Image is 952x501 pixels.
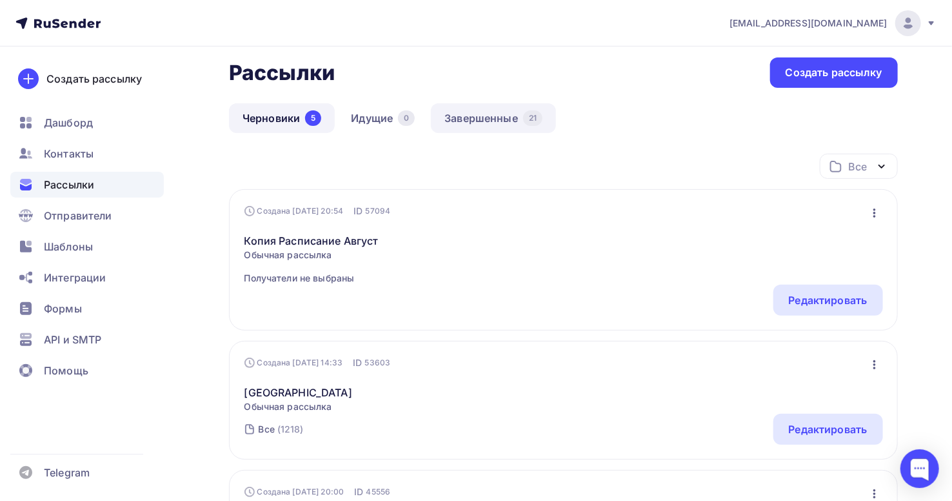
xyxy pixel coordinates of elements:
[46,71,142,87] div: Создать рассылку
[789,292,868,308] div: Редактировать
[244,487,344,497] div: Создана [DATE] 20:00
[44,301,82,316] span: Формы
[820,154,898,179] button: Все
[398,110,415,126] div: 0
[44,146,94,161] span: Контакты
[789,422,868,437] div: Редактировать
[365,356,391,369] span: 53603
[229,60,335,86] h2: Рассылки
[786,65,882,80] div: Создать рассылку
[259,423,275,436] div: Все
[244,385,352,400] a: [GEOGRAPHIC_DATA]
[10,203,164,229] a: Отправители
[44,465,90,480] span: Telegram
[849,159,867,174] div: Все
[729,17,888,30] span: [EMAIL_ADDRESS][DOMAIN_NAME]
[10,296,164,322] a: Формы
[366,486,391,498] span: 45556
[366,205,391,218] span: 57094
[244,272,379,285] span: Получатели не выбраны
[10,172,164,198] a: Рассылки
[244,249,379,261] span: Обычная рассылка
[337,103,428,133] a: Идущие0
[431,103,556,133] a: Завершенные21
[44,332,101,347] span: API и SMTP
[10,110,164,136] a: Дашборд
[44,208,112,223] span: Отправители
[44,177,94,192] span: Рассылки
[244,400,352,413] span: Обычная рассылка
[44,363,88,378] span: Помощь
[353,356,362,369] span: ID
[44,270,106,285] span: Интеграции
[353,205,362,218] span: ID
[44,115,93,130] span: Дашборд
[244,233,379,249] a: Копия Расписание Август
[305,110,321,126] div: 5
[257,419,305,440] a: Все (1218)
[523,110,542,126] div: 21
[10,141,164,167] a: Контакты
[44,239,93,254] span: Шаблоны
[229,103,335,133] a: Черновики5
[244,358,343,368] div: Создана [DATE] 14:33
[10,234,164,260] a: Шаблоны
[729,10,937,36] a: [EMAIL_ADDRESS][DOMAIN_NAME]
[354,486,363,498] span: ID
[277,423,304,436] div: (1218)
[244,206,344,216] div: Создана [DATE] 20:54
